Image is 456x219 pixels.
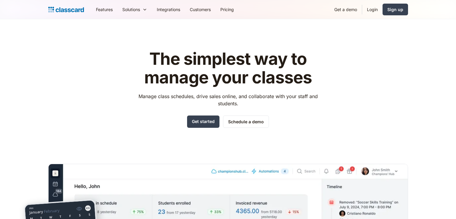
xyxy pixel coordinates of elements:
[133,50,323,87] h1: The simplest way to manage your classes
[387,6,403,13] div: Sign up
[48,5,84,14] a: home
[118,3,152,16] div: Solutions
[329,3,362,16] a: Get a demo
[185,3,216,16] a: Customers
[187,115,219,128] a: Get started
[122,6,140,13] div: Solutions
[91,3,118,16] a: Features
[133,93,323,107] p: Manage class schedules, drive sales online, and collaborate with your staff and students.
[383,4,408,15] a: Sign up
[223,115,269,128] a: Schedule a demo
[152,3,185,16] a: Integrations
[362,3,383,16] a: Login
[216,3,239,16] a: Pricing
